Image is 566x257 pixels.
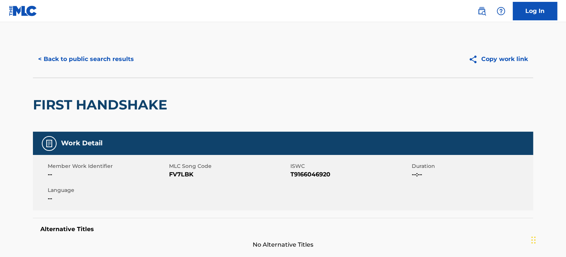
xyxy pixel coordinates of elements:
[48,170,167,179] span: --
[61,139,102,148] h5: Work Detail
[290,162,410,170] span: ISWC
[48,186,167,194] span: Language
[40,226,526,233] h5: Alternative Titles
[48,162,167,170] span: Member Work Identifier
[169,170,289,179] span: FV7LBK
[290,170,410,179] span: T9166046920
[474,4,489,18] a: Public Search
[529,222,566,257] iframe: Chat Widget
[412,170,531,179] span: --:--
[169,162,289,170] span: MLC Song Code
[496,7,505,16] img: help
[9,6,37,16] img: MLC Logo
[477,7,486,16] img: search
[531,229,536,251] div: Drag
[48,194,167,203] span: --
[45,139,54,148] img: Work Detail
[468,55,481,64] img: Copy work link
[412,162,531,170] span: Duration
[33,50,139,68] button: < Back to public search results
[513,2,557,20] a: Log In
[33,240,533,249] span: No Alternative Titles
[463,50,533,68] button: Copy work link
[33,97,171,113] h2: FIRST HANDSHAKE
[493,4,508,18] div: Help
